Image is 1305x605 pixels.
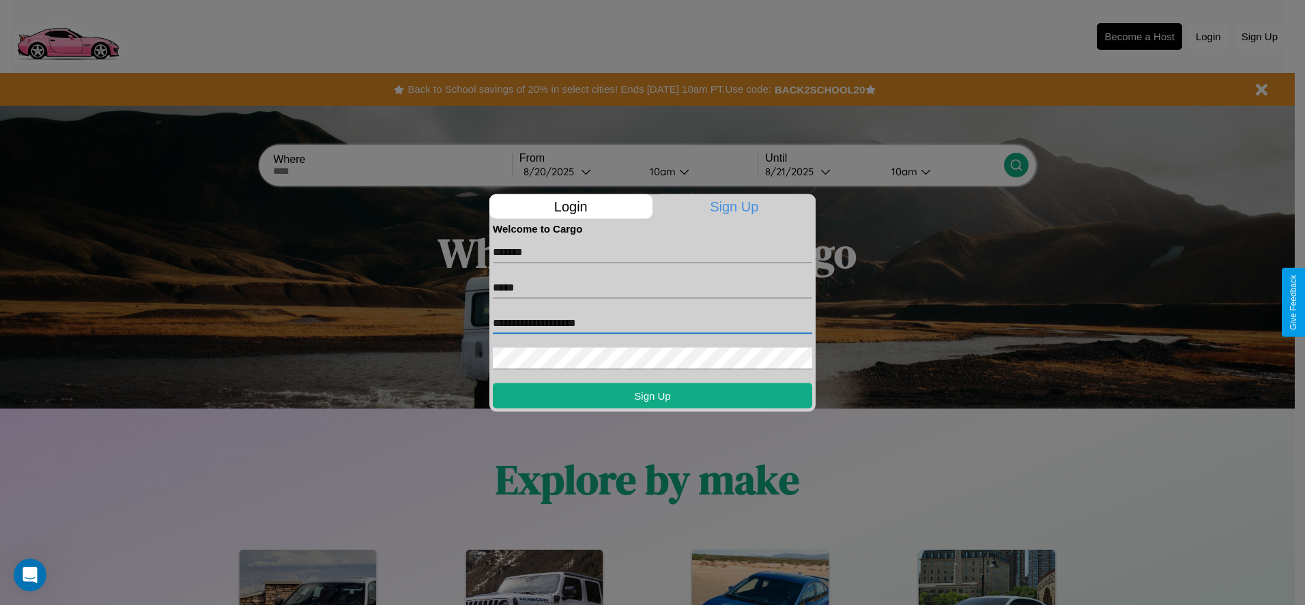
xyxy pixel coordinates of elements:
[493,383,812,408] button: Sign Up
[493,222,812,234] h4: Welcome to Cargo
[489,194,652,218] p: Login
[14,559,46,591] iframe: Intercom live chat
[1289,275,1298,330] div: Give Feedback
[653,194,816,218] p: Sign Up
